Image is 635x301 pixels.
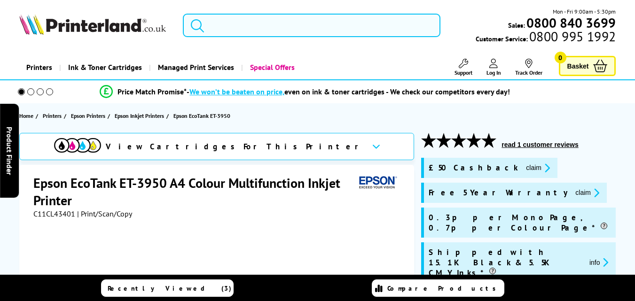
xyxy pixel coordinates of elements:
a: Basket 0 [559,56,616,76]
img: cmyk-icon.svg [54,138,101,153]
div: - even on ink & toner cartridges - We check our competitors every day! [187,87,510,96]
span: Mon - Fri 9:00am - 5:30pm [553,7,616,16]
span: Compare Products [387,284,501,293]
span: Basket [567,60,589,72]
a: Compare Products [372,279,504,297]
span: We won’t be beaten on price, [189,87,284,96]
a: 0800 840 3699 [525,18,616,27]
span: Epson Inkjet Printers [115,111,164,121]
h1: Epson EcoTank ET-3950 A4 Colour Multifunction Inkjet Printer [33,174,356,209]
span: View Cartridges For This Printer [106,141,364,152]
a: Ink & Toner Cartridges [59,55,149,79]
a: Support [455,59,472,76]
span: C11CL43401 [33,209,75,218]
a: Recently Viewed (3) [101,279,234,297]
img: Printerland Logo [19,14,166,35]
a: Epson Printers [71,111,108,121]
span: Home [19,111,33,121]
a: Home [19,111,36,121]
span: Recently Viewed (3) [108,284,232,293]
a: Epson EcoTank ET-3950 [173,111,233,121]
img: Epson [355,174,399,192]
b: 0800 840 3699 [526,14,616,31]
span: Price Match Promise* [118,87,187,96]
span: Product Finder [5,126,14,175]
span: Shipped with 15.1K Black & 5.5K CMY Inks* [429,247,582,278]
span: Support [455,69,472,76]
span: Epson EcoTank ET-3950 [173,111,230,121]
a: Epson Inkjet Printers [115,111,166,121]
li: modal_Promise [5,84,605,100]
a: Managed Print Services [149,55,241,79]
span: 0800 995 1992 [528,32,616,41]
a: Printers [19,55,59,79]
span: £50 Cashback [429,162,518,173]
span: Log In [486,69,501,76]
span: Customer Service: [476,32,616,43]
span: Sales: [508,21,525,30]
button: promo-description [523,162,553,173]
span: 0.3p per Mono Page, 0.7p per Colour Page* [429,212,611,233]
span: Ink & Toner Cartridges [68,55,142,79]
a: Printers [43,111,64,121]
span: Printers [43,111,62,121]
span: Epson Printers [71,111,105,121]
span: 0 [555,52,566,63]
a: Log In [486,59,501,76]
a: Special Offers [241,55,302,79]
button: promo-description [572,187,602,198]
button: promo-description [587,257,611,268]
span: | Print/Scan/Copy [77,209,132,218]
a: Printerland Logo [19,14,172,37]
button: read 1 customer reviews [499,140,581,149]
span: Free 5 Year Warranty [429,187,568,198]
a: Track Order [515,59,542,76]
